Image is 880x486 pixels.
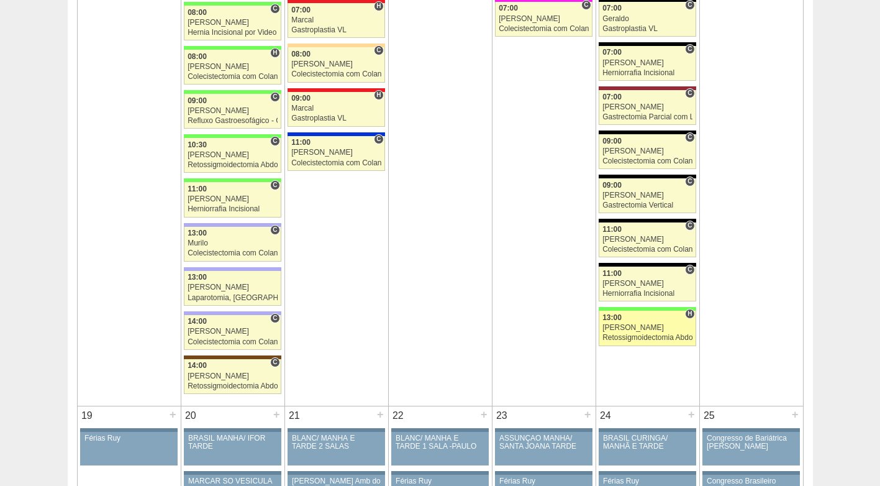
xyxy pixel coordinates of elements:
a: C 11:00 [PERSON_NAME] Herniorrafia Incisional [599,267,696,301]
div: Key: Aviso [391,428,488,432]
div: [PERSON_NAME] [602,236,692,244]
a: C 10:30 [PERSON_NAME] Retossigmoidectomia Abdominal [184,138,281,173]
span: Consultório [685,177,694,186]
span: Consultório [685,132,694,142]
div: + [271,406,282,423]
a: H 07:00 Marcal Gastroplastia VL [288,3,384,38]
div: Key: Christóvão da Gama [184,267,281,271]
div: Key: Blanc [599,42,696,46]
span: Consultório [270,225,279,235]
div: Retossigmoidectomia Abdominal [602,334,692,342]
span: 07:00 [499,4,518,12]
div: Gastrectomia Vertical [602,201,692,209]
span: Consultório [270,136,279,146]
span: 07:00 [291,6,311,14]
div: [PERSON_NAME] [602,191,692,199]
div: ASSUNÇÃO MANHÃ/ SANTA JOANA TARDE [499,434,588,451]
a: 13:00 [PERSON_NAME] Laparotomia, [GEOGRAPHIC_DATA], Drenagem, Bridas VL [184,271,281,306]
div: Key: Brasil [184,178,281,182]
div: BRASIL MANHÃ/ IFOR TARDE [188,434,277,451]
div: Key: Bartira [288,44,384,47]
span: Consultório [270,357,279,367]
div: Geraldo [602,15,692,23]
a: C 07:00 [PERSON_NAME] Colecistectomia com Colangiografia VL [495,2,592,37]
div: 21 [285,406,304,425]
div: Herniorrafia Incisional [602,290,692,298]
div: Key: Blanc [599,175,696,178]
a: C 07:00 Geraldo Gastroplastia VL [599,2,696,37]
a: H 09:00 Marcal Gastroplastia VL [288,92,384,127]
div: + [479,406,489,423]
div: [PERSON_NAME] [499,15,589,23]
a: H 08:00 [PERSON_NAME] Colecistectomia com Colangiografia VL [184,50,281,85]
div: Gastrectomia Parcial com Linfadenectomia [602,113,692,121]
div: Marcal [291,16,381,24]
div: + [375,406,386,423]
div: [PERSON_NAME] [188,328,278,336]
div: Key: Brasil [184,46,281,50]
span: Hospital [270,48,279,58]
div: Key: Aviso [80,428,177,432]
a: C 11:00 [PERSON_NAME] Colecistectomia com Colangiografia VL [288,136,384,171]
span: Consultório [374,134,383,144]
span: 07:00 [602,93,622,101]
a: H 13:00 [PERSON_NAME] Retossigmoidectomia Abdominal [599,311,696,346]
span: Consultório [374,45,383,55]
div: Key: Brasil [184,134,281,138]
div: + [686,406,697,423]
span: 07:00 [602,48,622,57]
div: Colecistectomia com Colangiografia VL [602,157,692,165]
div: Key: Aviso [391,471,488,475]
div: [PERSON_NAME] [188,107,278,115]
div: Gastroplastia VL [291,114,381,122]
span: 07:00 [602,4,622,12]
div: Key: Aviso [599,471,696,475]
div: Key: Aviso [599,428,696,432]
span: Consultório [685,44,694,54]
div: [PERSON_NAME] [602,324,692,332]
span: 08:00 [188,8,207,17]
div: [PERSON_NAME] [188,195,278,203]
a: C 11:00 [PERSON_NAME] Herniorrafia Incisional [184,182,281,217]
div: Férias Ruy [603,477,692,485]
div: 22 [389,406,408,425]
a: C 07:00 [PERSON_NAME] Herniorrafia Incisional [599,46,696,81]
div: [PERSON_NAME] [291,149,381,157]
div: Retossigmoidectomia Abdominal VL [188,382,278,390]
span: Hospital [374,1,383,11]
span: Hospital [685,309,694,319]
div: [PERSON_NAME] [188,283,278,291]
span: Consultório [685,88,694,98]
span: 11:00 [188,185,207,193]
span: 09:00 [188,96,207,105]
span: 09:00 [602,181,622,190]
div: [PERSON_NAME] [602,103,692,111]
a: C 08:00 [PERSON_NAME] Colecistectomia com Colangiografia VL [288,47,384,82]
a: C 14:00 [PERSON_NAME] Retossigmoidectomia Abdominal VL [184,359,281,394]
div: Key: Brasil [184,2,281,6]
div: Key: Aviso [495,471,592,475]
div: 23 [492,406,512,425]
div: Férias Ruy [396,477,484,485]
div: Gastroplastia VL [291,26,381,34]
div: Colecistectomia com Colangiografia VL [499,25,589,33]
span: 11:00 [291,138,311,147]
div: Herniorrafia Incisional [602,69,692,77]
div: Key: Blanc [599,219,696,222]
a: C 07:00 [PERSON_NAME] Gastrectomia Parcial com Linfadenectomia [599,90,696,125]
div: [PERSON_NAME] [602,59,692,67]
a: C 11:00 [PERSON_NAME] Colecistectomia com Colangiografia VL [599,222,696,257]
span: 11:00 [602,225,622,234]
div: Laparotomia, [GEOGRAPHIC_DATA], Drenagem, Bridas VL [188,294,278,302]
span: 13:00 [188,273,207,282]
div: Key: Brasil [184,90,281,94]
div: Férias Ruy [499,477,588,485]
div: BRASIL CURINGA/ MANHÃ E TARDE [603,434,692,451]
div: [PERSON_NAME] [188,372,278,380]
span: 14:00 [188,361,207,370]
div: BLANC/ MANHÃ E TARDE 1 SALA -PAULO [396,434,484,451]
span: 09:00 [291,94,311,103]
span: Consultório [270,92,279,102]
div: [PERSON_NAME] [602,280,692,288]
div: + [583,406,593,423]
